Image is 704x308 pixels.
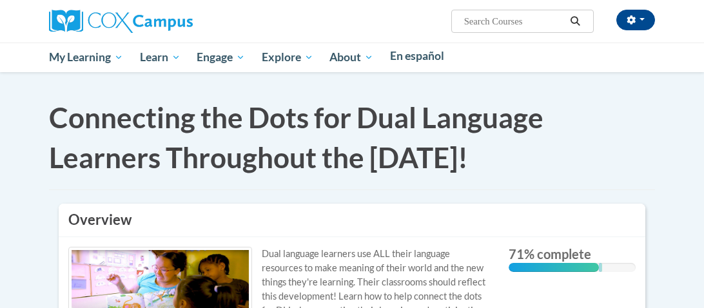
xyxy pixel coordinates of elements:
[39,43,665,72] div: Main menu
[390,49,444,63] span: En español
[197,50,245,65] span: Engage
[253,43,322,72] a: Explore
[616,10,655,30] button: Account Settings
[132,43,189,72] a: Learn
[329,50,373,65] span: About
[68,210,636,230] h3: Overview
[322,43,382,72] a: About
[509,263,599,272] div: 71% complete
[41,43,132,72] a: My Learning
[49,15,193,26] a: Cox Campus
[382,43,453,70] a: En español
[599,263,602,272] div: 0.001%
[49,50,123,65] span: My Learning
[570,17,582,26] i: 
[262,50,313,65] span: Explore
[566,14,585,29] button: Search
[49,101,543,174] span: Connecting the Dots for Dual Language Learners Throughout the [DATE]!
[463,14,566,29] input: Search Courses
[49,10,193,33] img: Cox Campus
[188,43,253,72] a: Engage
[509,247,636,261] label: 71% complete
[140,50,181,65] span: Learn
